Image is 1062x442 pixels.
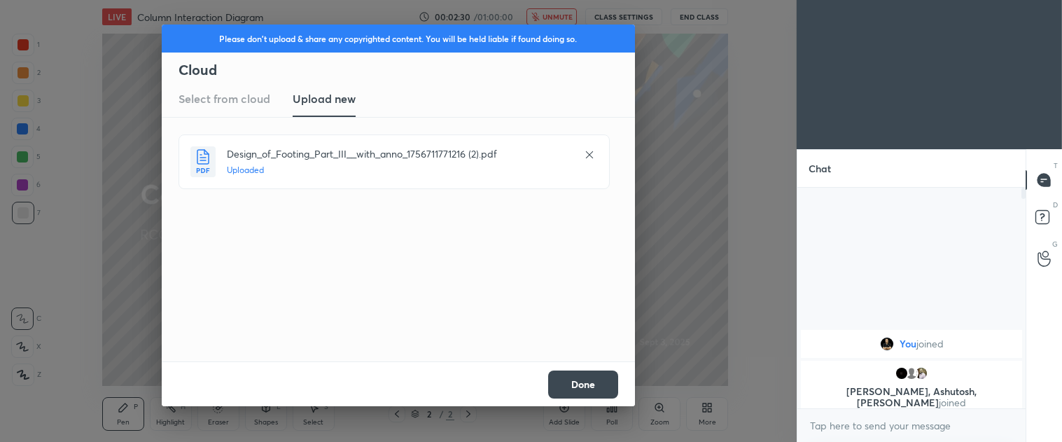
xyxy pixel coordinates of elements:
img: 028813a5328843dba5b1b8c46882d55e.jpg [895,366,909,380]
button: Done [548,371,618,399]
p: D [1053,200,1058,210]
span: joined [916,338,943,350]
p: [PERSON_NAME], Ashutosh, [PERSON_NAME] [809,386,1014,408]
h4: Design_of_Footing_Part_III__with_anno_1756711771216 (2).pdf [227,146,570,161]
h2: Cloud [179,61,635,79]
div: Please don't upload & share any copyrighted content. You will be held liable if found doing so. [162,25,635,53]
p: T [1054,160,1058,171]
img: default.png [904,366,918,380]
h5: Uploaded [227,164,570,177]
span: joined [939,396,966,409]
img: b85ef000e20047b0a410e600e28f0247.15690187_3 [914,366,928,380]
p: Chat [797,150,842,187]
h3: Upload new [293,90,356,107]
div: grid [797,327,1026,408]
span: You [899,338,916,350]
p: G [1052,239,1058,249]
img: 8ba2db41279241c68bfad93131dcbbfe.jpg [879,337,893,351]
